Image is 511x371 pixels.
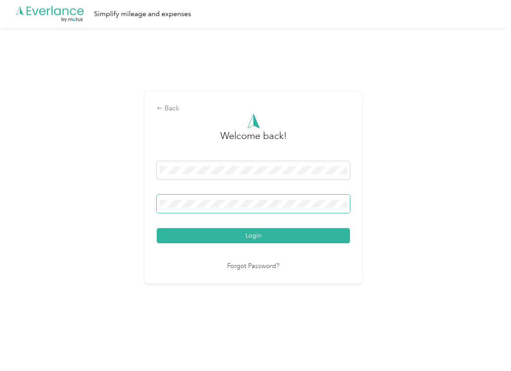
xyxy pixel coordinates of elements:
[157,103,350,114] div: Back
[227,262,279,272] a: Forgot Password?
[220,129,287,152] h3: greeting
[94,9,191,20] div: Simplify mileage and expenses
[462,322,511,371] iframe: Everlance-gr Chat Button Frame
[157,228,350,243] button: Login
